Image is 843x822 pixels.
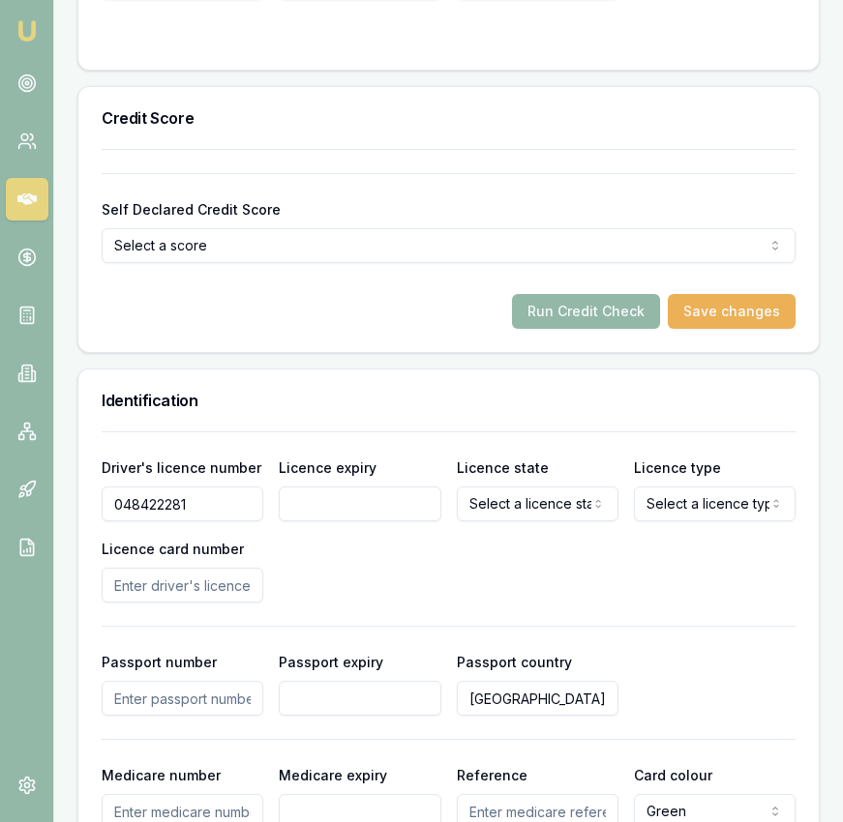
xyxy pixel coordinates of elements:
[102,681,263,716] input: Enter passport number
[279,767,387,783] label: Medicare expiry
[15,19,39,43] img: emu-icon-u.png
[457,459,549,476] label: Licence state
[512,294,660,329] button: Run Credit Check
[634,459,721,476] label: Licence type
[102,110,796,126] h3: Credit Score
[102,767,221,783] label: Medicare number
[457,654,572,670] label: Passport country
[102,201,281,218] label: Self Declared Credit Score
[457,767,527,783] label: Reference
[102,654,217,670] label: Passport number
[102,541,244,557] label: Licence card number
[102,393,796,408] h3: Identification
[279,459,376,476] label: Licence expiry
[279,654,383,670] label: Passport expiry
[457,681,618,716] input: Enter passport country
[102,459,261,476] label: Driver's licence number
[102,486,263,521] input: Enter driver's licence number
[102,568,263,602] input: Enter driver's licence card number
[668,294,796,329] button: Save changes
[634,767,712,783] label: Card colour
